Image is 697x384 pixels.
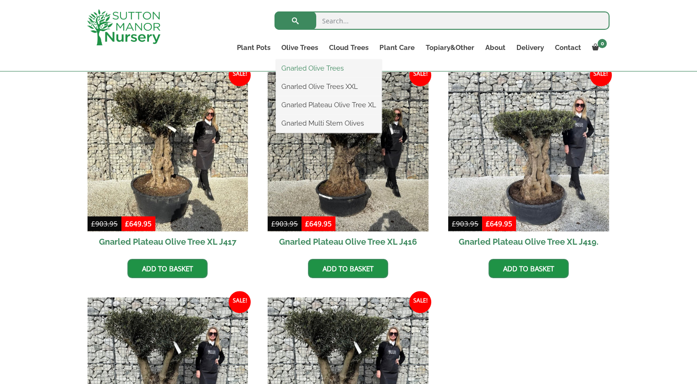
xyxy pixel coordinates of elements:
a: Sale! Gnarled Plateau Olive Tree XL J417 [88,71,248,252]
span: 0 [598,39,607,48]
h2: Gnarled Plateau Olive Tree XL J419. [448,231,609,252]
bdi: 649.95 [305,219,332,228]
a: Olive Trees [276,41,324,54]
a: Delivery [510,41,549,54]
a: 0 [586,41,609,54]
span: £ [91,219,95,228]
span: Sale! [409,291,431,313]
a: Gnarled Multi Stem Olives [276,116,382,130]
a: Cloud Trees [324,41,374,54]
span: £ [486,219,490,228]
span: Sale! [590,64,612,86]
span: £ [452,219,456,228]
h2: Gnarled Plateau Olive Tree XL J416 [268,231,428,252]
a: Sale! Gnarled Plateau Olive Tree XL J419. [448,71,609,252]
img: logo [87,9,160,45]
a: Sale! Gnarled Plateau Olive Tree XL J416 [268,71,428,252]
span: Sale! [229,64,251,86]
span: £ [305,219,309,228]
input: Search... [274,11,609,30]
a: Topiary&Other [420,41,479,54]
span: £ [271,219,275,228]
a: About [479,41,510,54]
a: Plant Care [374,41,420,54]
a: Gnarled Olive Trees XXL [276,80,382,93]
a: Contact [549,41,586,54]
span: Sale! [229,291,251,313]
a: Gnarled Olive Trees [276,61,382,75]
a: Add to basket: “Gnarled Plateau Olive Tree XL J416” [308,259,388,278]
img: Gnarled Plateau Olive Tree XL J417 [88,71,248,231]
img: Gnarled Plateau Olive Tree XL J419. [448,71,609,231]
a: Add to basket: “Gnarled Plateau Olive Tree XL J419.” [488,259,569,278]
bdi: 903.95 [271,219,298,228]
bdi: 649.95 [125,219,152,228]
bdi: 649.95 [486,219,512,228]
img: Gnarled Plateau Olive Tree XL J416 [268,71,428,231]
a: Gnarled Plateau Olive Tree XL [276,98,382,112]
bdi: 903.95 [452,219,478,228]
a: Plant Pots [231,41,276,54]
a: Add to basket: “Gnarled Plateau Olive Tree XL J417” [127,259,208,278]
span: Sale! [409,64,431,86]
h2: Gnarled Plateau Olive Tree XL J417 [88,231,248,252]
span: £ [125,219,129,228]
bdi: 903.95 [91,219,118,228]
